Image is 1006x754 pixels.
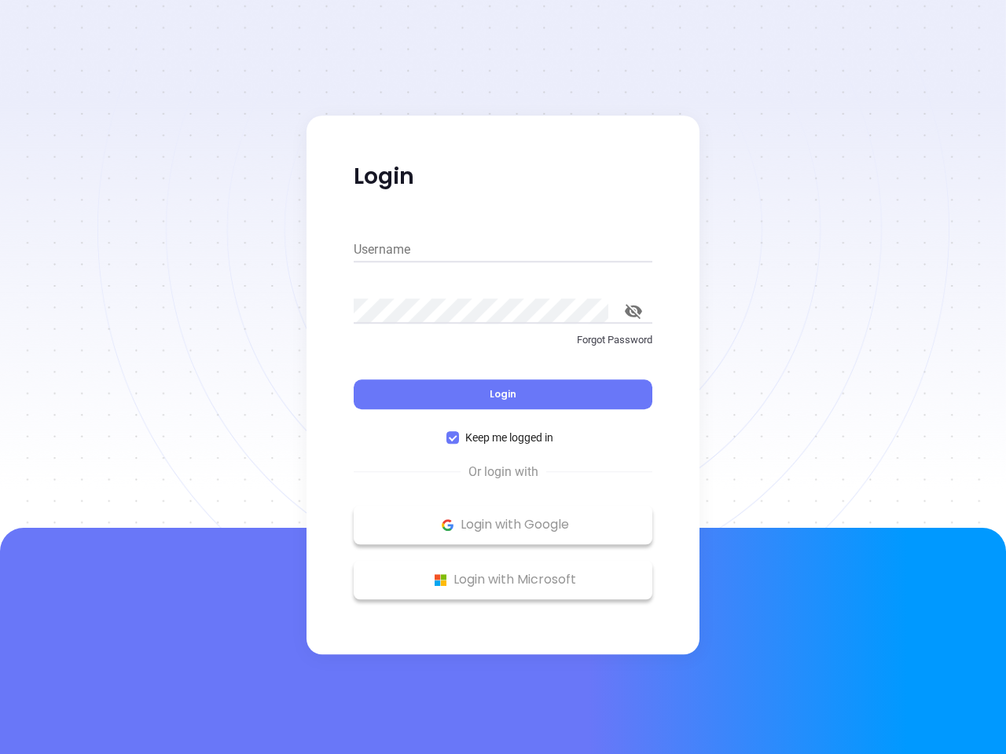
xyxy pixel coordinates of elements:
span: Keep me logged in [459,429,560,446]
button: Google Logo Login with Google [354,505,652,544]
a: Forgot Password [354,332,652,361]
img: Microsoft Logo [431,570,450,590]
img: Google Logo [438,515,457,535]
p: Login [354,163,652,191]
span: Login [490,387,516,401]
button: Login [354,379,652,409]
span: Or login with [461,463,546,481]
p: Forgot Password [354,332,652,348]
p: Login with Google [362,513,644,536]
button: Microsoft Logo Login with Microsoft [354,560,652,599]
p: Login with Microsoft [362,568,644,591]
button: toggle password visibility [615,292,652,330]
